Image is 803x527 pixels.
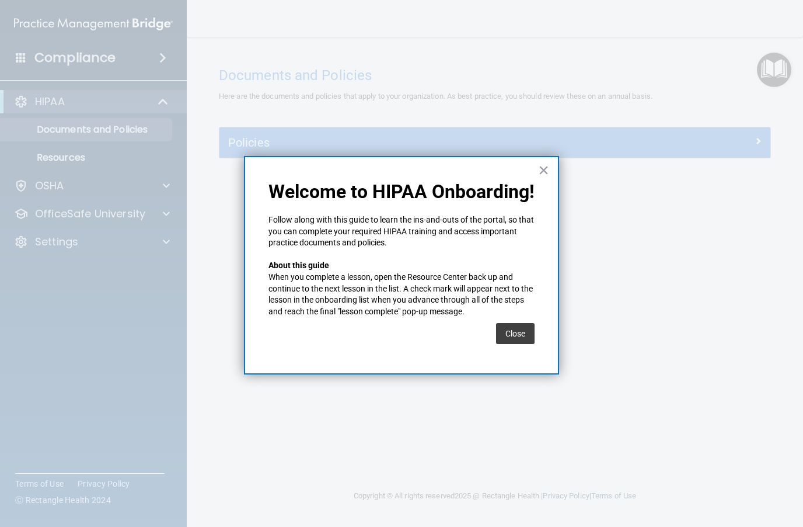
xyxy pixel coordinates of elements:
[538,161,549,179] button: Close
[268,261,329,270] strong: About this guide
[268,272,535,317] p: When you complete a lesson, open the Resource Center back up and continue to the next lesson in t...
[268,214,535,249] p: Follow along with this guide to learn the ins-and-outs of the portal, so that you can complete yo...
[268,181,535,203] p: Welcome to HIPAA Onboarding!
[496,323,535,344] button: Close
